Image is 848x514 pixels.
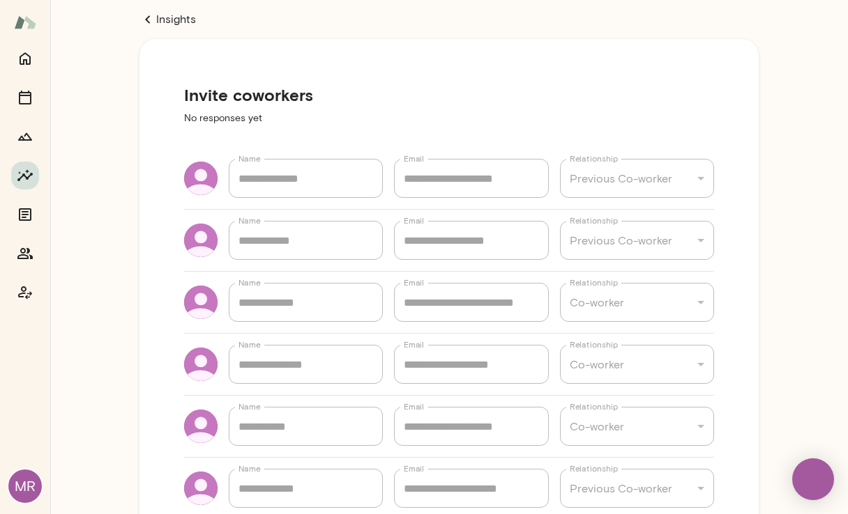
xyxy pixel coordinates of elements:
[570,338,618,350] label: Relationship
[570,215,618,226] label: Relationship
[11,279,39,306] button: Coach app
[139,11,759,28] a: Insights
[404,277,424,288] label: Email
[570,400,618,412] label: Relationship
[238,215,261,226] label: Name
[14,9,36,36] img: Mento
[238,277,261,288] label: Name
[238,400,261,412] label: Name
[8,469,42,503] div: MR
[11,123,39,150] button: Growth Plan
[404,400,424,412] label: Email
[238,153,261,164] label: Name
[570,277,618,288] label: Relationship
[404,153,424,164] label: Email
[404,462,424,474] label: Email
[238,462,261,474] label: Name
[404,338,424,350] label: Email
[184,111,714,125] p: No responses yet
[560,221,714,260] div: Previous Co-worker
[570,153,618,164] label: Relationship
[238,338,261,350] label: Name
[11,240,39,267] button: Members
[560,159,714,198] div: Previous Co-worker
[11,84,39,111] button: Sessions
[11,201,39,228] button: Documents
[11,45,39,72] button: Home
[560,283,714,322] div: Co-worker
[570,462,618,474] label: Relationship
[11,162,39,189] button: Insights
[560,345,714,384] div: Co-worker
[404,215,424,226] label: Email
[184,84,714,106] h5: Invite coworkers
[560,469,714,508] div: Previous Co-worker
[560,407,714,446] div: Co-worker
